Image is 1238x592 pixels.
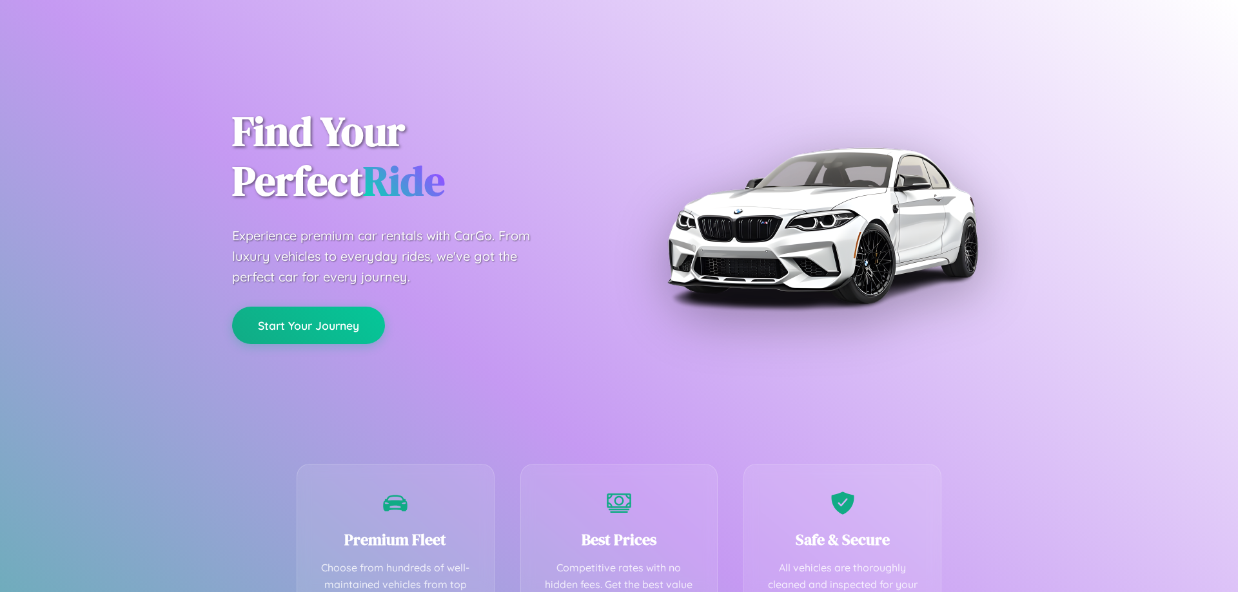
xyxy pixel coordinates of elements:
[232,107,600,206] h1: Find Your Perfect
[540,529,698,550] h3: Best Prices
[763,529,921,550] h3: Safe & Secure
[363,153,445,209] span: Ride
[232,307,385,344] button: Start Your Journey
[317,529,475,550] h3: Premium Fleet
[232,225,555,287] p: Experience premium car rentals with CarGo. From luxury vehicles to everyday rides, we've got the ...
[661,64,983,387] img: Premium BMW car rental vehicle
